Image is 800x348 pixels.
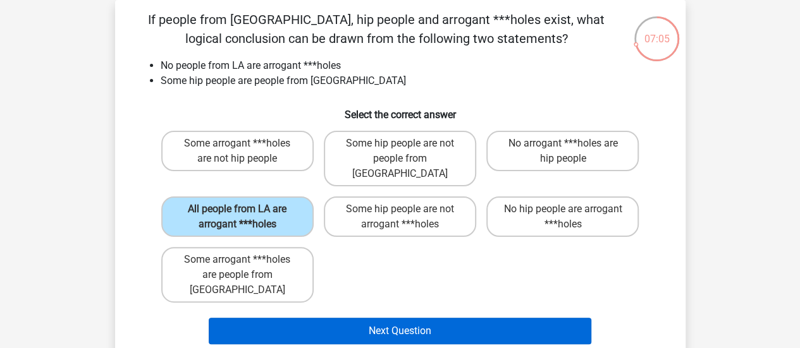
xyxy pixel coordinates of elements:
[486,131,639,171] label: No arrogant ***holes are hip people
[486,196,639,237] label: No hip people are arrogant ***holes
[324,131,476,186] label: Some hip people are not people from [GEOGRAPHIC_DATA]
[633,15,680,47] div: 07:05
[135,10,618,48] p: If people from [GEOGRAPHIC_DATA], hip people and arrogant ***holes exist, what logical conclusion...
[161,247,314,303] label: Some arrogant ***holes are people from [GEOGRAPHIC_DATA]
[161,58,665,73] li: No people from LA are arrogant ***holes
[161,131,314,171] label: Some arrogant ***holes are not hip people
[135,99,665,121] h6: Select the correct answer
[324,196,476,237] label: Some hip people are not arrogant ***holes
[209,318,591,344] button: Next Question
[161,73,665,88] li: Some hip people are people from [GEOGRAPHIC_DATA]
[161,196,314,237] label: All people from LA are arrogant ***holes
